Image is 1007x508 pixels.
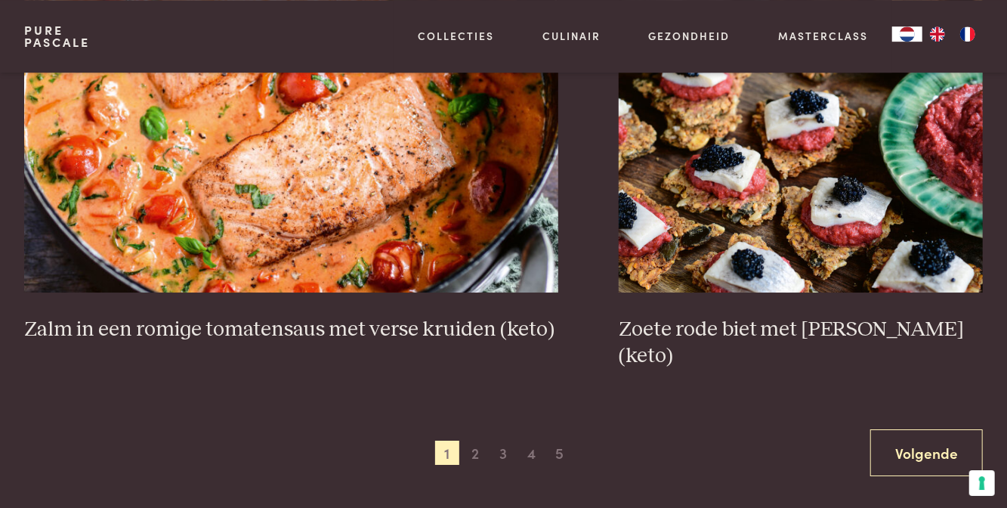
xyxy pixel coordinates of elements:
[435,441,459,465] span: 1
[892,26,983,42] aside: Language selected: Nederlands
[24,24,90,48] a: PurePascale
[870,429,983,477] a: Volgende
[542,28,601,44] a: Culinair
[953,26,983,42] a: FR
[548,441,572,465] span: 5
[24,317,558,343] h3: Zalm in een romige tomatensaus met verse kruiden (keto)
[778,28,868,44] a: Masterclass
[892,26,922,42] div: Language
[520,441,544,465] span: 4
[922,26,953,42] a: EN
[492,441,516,465] span: 3
[922,26,983,42] ul: Language list
[619,317,983,369] h3: Zoete rode biet met [PERSON_NAME] (keto)
[892,26,922,42] a: NL
[418,28,494,44] a: Collecties
[649,28,731,44] a: Gezondheid
[969,470,995,496] button: Uw voorkeuren voor toestemming voor trackingtechnologieën
[463,441,487,465] span: 2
